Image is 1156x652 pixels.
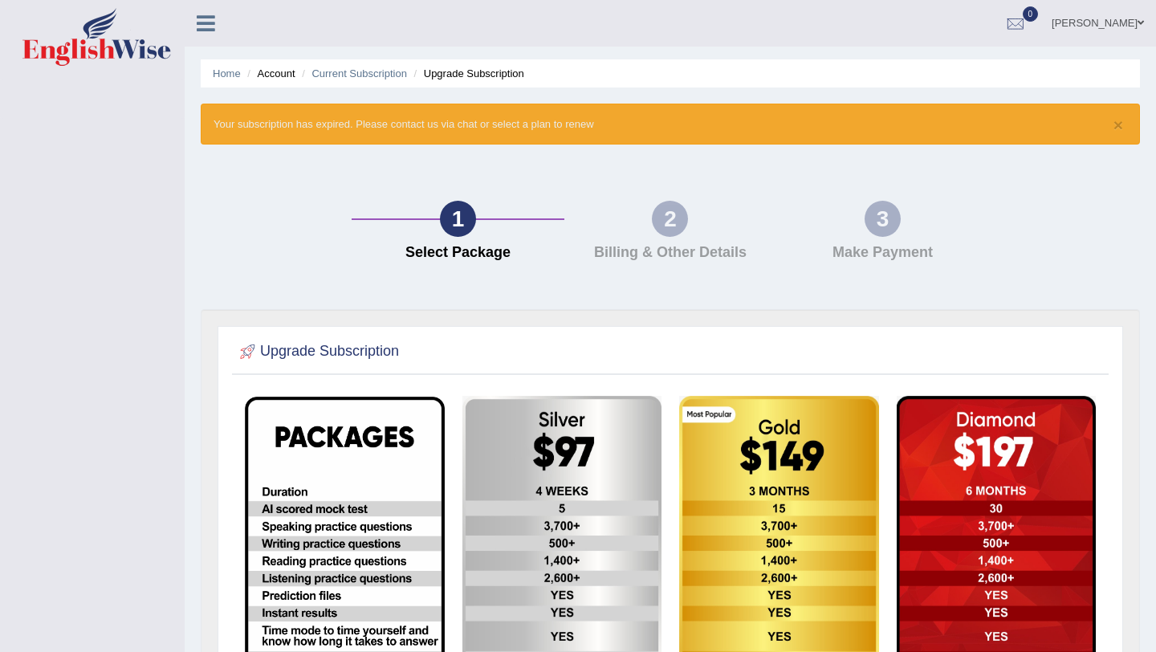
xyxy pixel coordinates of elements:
[201,104,1140,145] div: Your subscription has expired. Please contact us via chat or select a plan to renew
[1023,6,1039,22] span: 0
[243,66,295,81] li: Account
[213,67,241,79] a: Home
[311,67,407,79] a: Current Subscription
[1113,116,1123,133] button: ×
[865,201,901,237] div: 3
[360,245,556,261] h4: Select Package
[410,66,524,81] li: Upgrade Subscription
[572,245,768,261] h4: Billing & Other Details
[652,201,688,237] div: 2
[784,245,980,261] h4: Make Payment
[236,340,399,364] h2: Upgrade Subscription
[440,201,476,237] div: 1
